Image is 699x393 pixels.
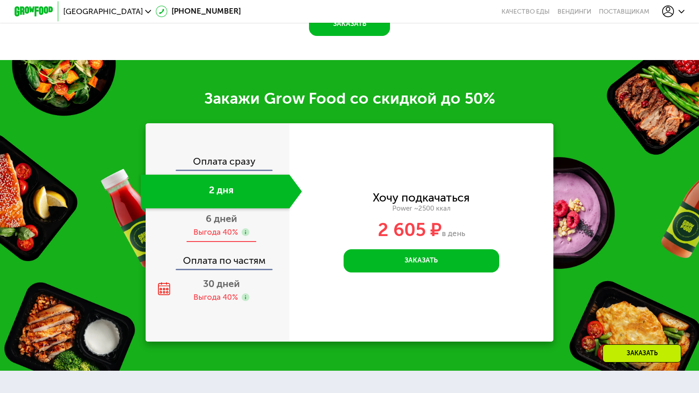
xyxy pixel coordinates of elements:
[557,8,591,15] a: Вендинги
[378,219,442,241] span: 2 605 ₽
[63,8,143,15] span: [GEOGRAPHIC_DATA]
[289,204,553,213] div: Power ~2500 ккал
[193,227,238,238] div: Выгода 40%
[373,192,470,203] div: Хочу подкачаться
[344,249,499,272] button: Заказать
[156,5,240,17] a: [PHONE_NUMBER]
[206,213,237,225] span: 6 дней
[501,8,550,15] a: Качество еды
[599,8,649,15] div: поставщикам
[147,157,289,170] div: Оплата сразу
[193,292,238,303] div: Выгода 40%
[442,229,465,238] span: в день
[603,344,681,363] div: Заказать
[147,247,289,269] div: Оплата по частям
[203,278,240,290] span: 30 дней
[309,12,390,35] button: Заказать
